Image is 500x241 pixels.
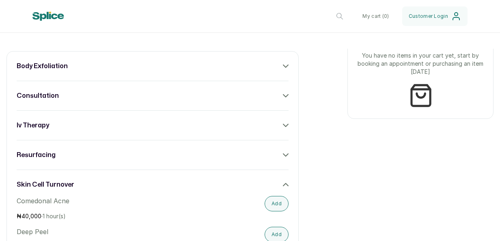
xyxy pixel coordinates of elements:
button: Customer Login [402,6,468,26]
h3: body exfoliation [17,61,68,71]
span: 40,000 [22,213,41,219]
p: Deep Peel [17,227,207,237]
span: Customer Login [409,13,448,19]
span: 1 hour(s) [43,213,66,219]
h3: skin cell turnover [17,180,74,189]
button: My cart (0) [356,6,395,26]
p: ₦ · [17,212,207,220]
h3: resurfacing [17,150,56,160]
h3: iv therapy [17,120,49,130]
p: Comedonal Acne [17,196,207,206]
h3: consultation [17,91,59,101]
p: You have no items in your cart yet, start by booking an appointment or purchasing an item [DATE] [358,52,483,76]
button: Add [265,196,289,211]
